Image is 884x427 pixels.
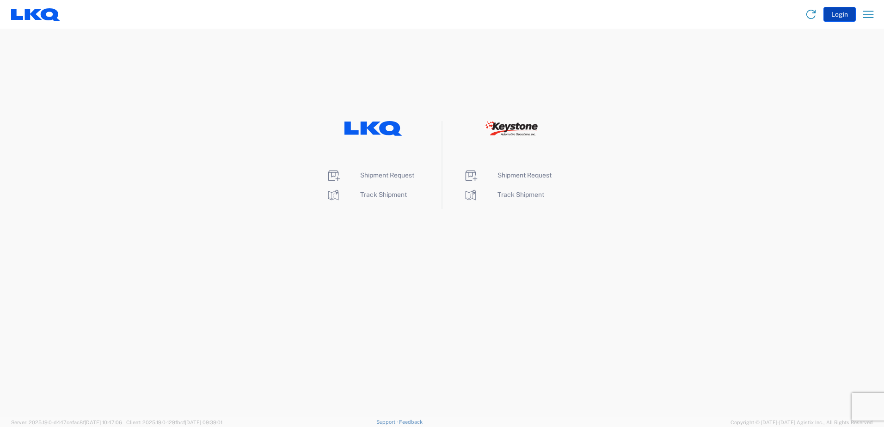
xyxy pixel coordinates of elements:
span: [DATE] 09:39:01 [185,420,222,425]
a: Track Shipment [463,191,544,198]
a: Track Shipment [326,191,407,198]
a: Support [376,419,399,425]
a: Shipment Request [463,171,552,179]
span: Server: 2025.19.0-d447cefac8f [11,420,122,425]
button: Login [823,7,856,22]
span: Shipment Request [360,171,414,179]
a: Shipment Request [326,171,414,179]
span: Shipment Request [497,171,552,179]
a: Feedback [399,419,423,425]
span: Client: 2025.19.0-129fbcf [126,420,222,425]
span: [DATE] 10:47:06 [85,420,122,425]
span: Track Shipment [360,191,407,198]
span: Copyright © [DATE]-[DATE] Agistix Inc., All Rights Reserved [731,418,873,427]
span: Track Shipment [497,191,544,198]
